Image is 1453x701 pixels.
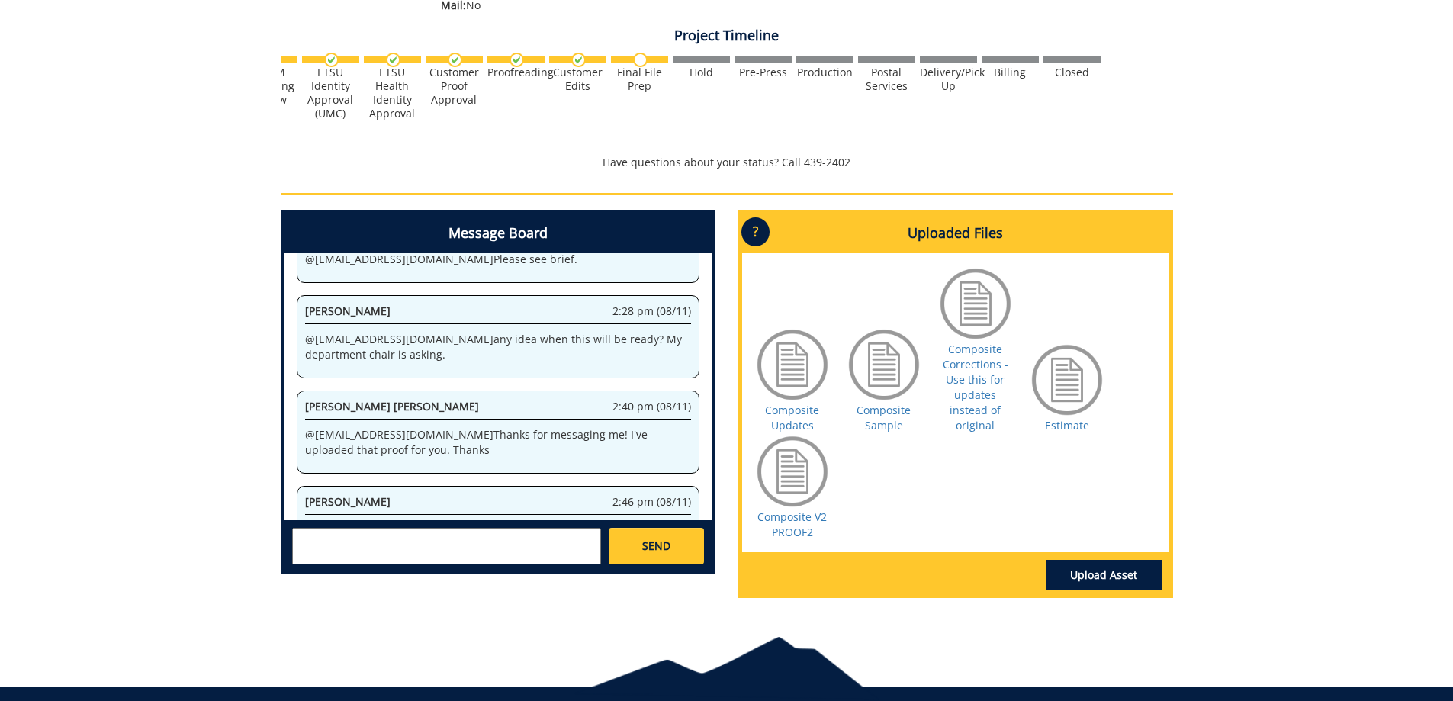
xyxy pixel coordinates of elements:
span: 2:40 pm (08/11) [612,399,691,414]
span: 2:28 pm (08/11) [612,304,691,319]
p: ? [741,217,770,246]
div: Closed [1043,66,1101,79]
span: 2:46 pm (08/11) [612,494,691,510]
h4: Uploaded Files [742,214,1169,253]
div: Customer Edits [549,66,606,93]
div: ETSU Health Identity Approval [364,66,421,121]
img: checkmark [510,53,524,67]
a: Composite Sample [857,403,911,432]
img: no [633,53,648,67]
a: SEND [609,528,703,564]
div: Pre-Press [735,66,792,79]
div: Hold [673,66,730,79]
a: Estimate [1045,418,1089,432]
a: Composite Updates [765,403,819,432]
div: Proofreading [487,66,545,79]
a: Composite V2 PROOF2 [757,510,827,539]
p: Have questions about your status? Call 439-2402 [281,155,1173,170]
span: [PERSON_NAME] [305,494,391,509]
span: [PERSON_NAME] [PERSON_NAME] [305,399,479,413]
img: checkmark [571,53,586,67]
textarea: messageToSend [292,528,601,564]
p: @ [EMAIL_ADDRESS][DOMAIN_NAME] any idea when this will be ready? My department chair is asking. [305,332,691,362]
img: checkmark [386,53,400,67]
div: Postal Services [858,66,915,93]
div: Final File Prep [611,66,668,93]
a: Composite Corrections - Use this for updates instead of original [943,342,1008,432]
div: Billing [982,66,1039,79]
div: Production [796,66,853,79]
p: @ [EMAIL_ADDRESS][DOMAIN_NAME] Please see brief. [305,252,691,267]
h4: Project Timeline [281,28,1173,43]
p: @ [EMAIL_ADDRESS][DOMAIN_NAME] Thanks for messaging me! I've uploaded that proof for you. Thanks [305,427,691,458]
img: checkmark [324,53,339,67]
h4: Message Board [284,214,712,253]
img: checkmark [448,53,462,67]
span: SEND [642,539,670,554]
div: Customer Proof Approval [426,66,483,107]
div: Delivery/Pick Up [920,66,977,93]
div: ETSU Identity Approval (UMC) [302,66,359,121]
a: Upload Asset [1046,560,1162,590]
span: [PERSON_NAME] [305,304,391,318]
